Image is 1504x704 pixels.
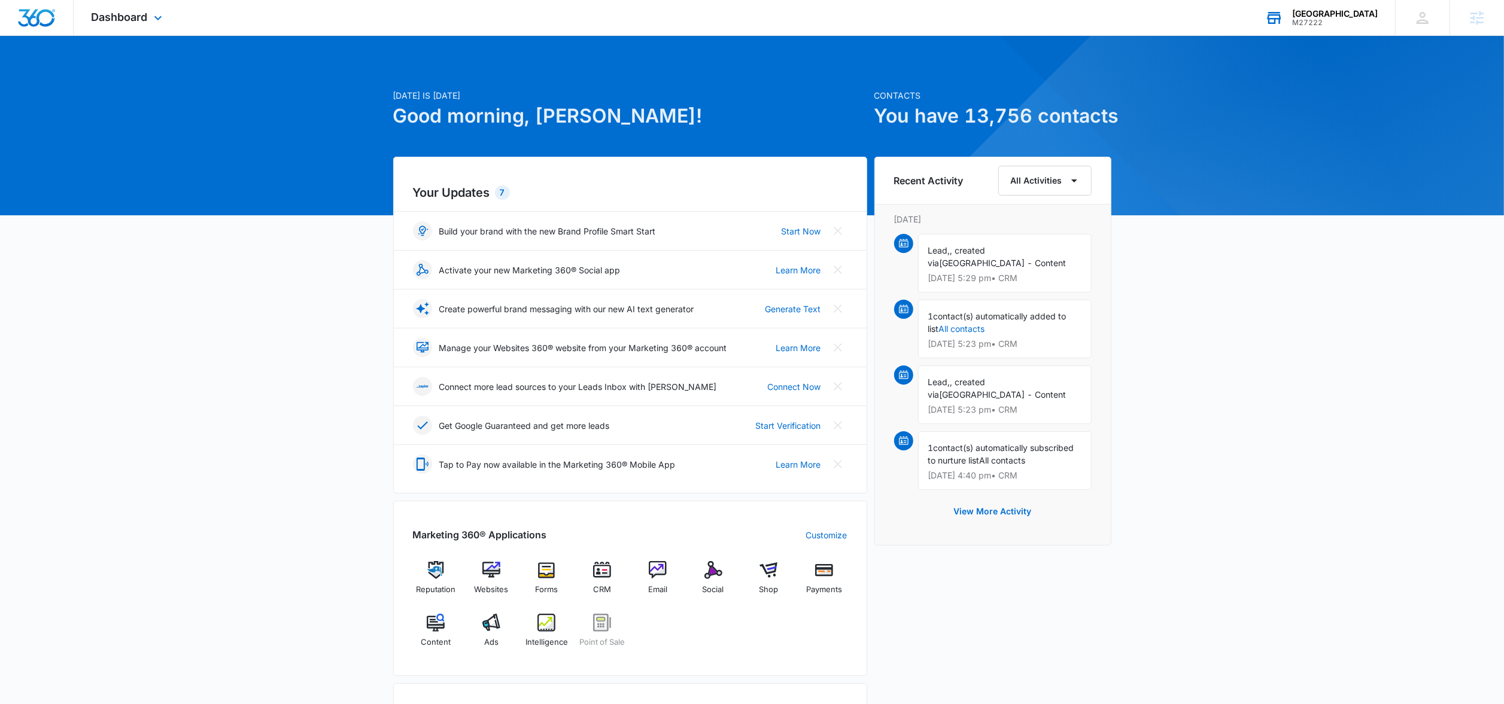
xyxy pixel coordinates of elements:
button: Close [828,221,847,240]
span: contact(s) automatically subscribed to nurture list [928,443,1074,465]
a: Start Verification [756,419,821,432]
a: Ads [468,614,514,657]
a: Intelligence [524,614,570,657]
span: All contacts [980,455,1026,465]
p: Connect more lead sources to your Leads Inbox with [PERSON_NAME] [439,380,717,393]
span: , created via [928,245,986,268]
a: Learn More [776,342,821,354]
a: Start Now [782,225,821,237]
button: Close [828,338,847,357]
span: Lead, [928,245,950,255]
p: [DATE] 5:23 pm • CRM [928,406,1081,414]
a: Social [690,561,736,604]
button: All Activities [998,166,1092,196]
span: Email [648,584,667,596]
span: Shop [759,584,778,596]
span: 1 [928,311,934,321]
span: 1 [928,443,934,453]
span: contact(s) automatically added to list [928,311,1067,334]
a: Learn More [776,264,821,276]
h2: Your Updates [413,184,847,202]
h1: Good morning, [PERSON_NAME]! [393,102,867,130]
span: , created via [928,377,986,400]
h2: Marketing 360® Applications [413,528,547,542]
a: Learn More [776,458,821,471]
a: Connect Now [768,380,821,393]
span: Point of Sale [579,636,625,648]
span: Websites [474,584,508,596]
div: account name [1292,9,1378,19]
p: Activate your new Marketing 360® Social app [439,264,621,276]
span: CRM [593,584,611,596]
a: Point of Sale [579,614,625,657]
span: Reputation [416,584,455,596]
span: Ads [484,636,499,648]
p: [DATE] 4:40 pm • CRM [928,471,1081,480]
button: Close [828,377,847,396]
button: View More Activity [942,497,1044,526]
button: Close [828,260,847,279]
div: 7 [495,185,510,200]
p: [DATE] [894,213,1092,225]
p: Contacts [874,89,1111,102]
p: Get Google Guaranteed and get more leads [439,419,610,432]
a: Websites [468,561,514,604]
span: Intelligence [525,636,568,648]
span: [GEOGRAPHIC_DATA] - Content [940,389,1067,400]
a: Shop [746,561,792,604]
p: Create powerful brand messaging with our new AI text generator [439,303,694,315]
a: CRM [579,561,625,604]
a: Reputation [413,561,459,604]
span: Dashboard [92,11,148,23]
a: All contacts [939,324,985,334]
span: [GEOGRAPHIC_DATA] - Content [940,258,1067,268]
a: Email [635,561,681,604]
a: Payments [801,561,847,604]
a: Generate Text [765,303,821,315]
button: Close [828,299,847,318]
h1: You have 13,756 contacts [874,102,1111,130]
p: [DATE] is [DATE] [393,89,867,102]
span: Forms [535,584,558,596]
div: account id [1292,19,1378,27]
a: Content [413,614,459,657]
p: Build your brand with the new Brand Profile Smart Start [439,225,656,237]
p: Manage your Websites 360® website from your Marketing 360® account [439,342,727,354]
p: [DATE] 5:23 pm • CRM [928,340,1081,348]
p: Tap to Pay now available in the Marketing 360® Mobile App [439,458,676,471]
a: Customize [806,529,847,541]
button: Close [828,416,847,435]
p: [DATE] 5:29 pm • CRM [928,274,1081,282]
span: Lead, [928,377,950,387]
a: Forms [524,561,570,604]
span: Content [421,636,451,648]
span: Payments [806,584,842,596]
h6: Recent Activity [894,173,964,188]
span: Social [703,584,724,596]
button: Close [828,455,847,474]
